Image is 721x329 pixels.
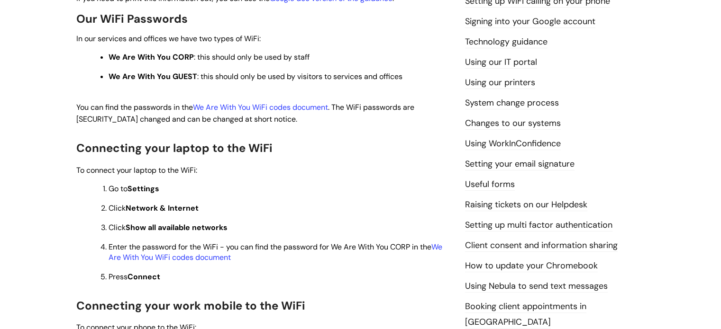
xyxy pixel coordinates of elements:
strong: Network & Internet [126,203,199,213]
span: In our services and offices we have two types of WiFi: [76,34,261,44]
a: Useful forms [465,178,515,191]
a: Signing into your Google account [465,16,595,28]
a: Changes to our systems [465,117,561,130]
a: We Are With You WiFi codes document [109,242,442,262]
span: To connect your laptop to the WiFi: [76,165,197,175]
span: Enter the password for the WiFi - you can find the password for We Are With You CORP in the [109,242,442,262]
span: : this should only be used by staff [109,52,310,62]
a: Using our printers [465,77,535,89]
span: Connecting your laptop to the WiFi [76,141,273,155]
strong: Connect [128,272,160,282]
a: Setting your email signature [465,158,575,170]
a: Technology guidance [465,36,548,48]
a: How to update your Chromebook [465,260,598,272]
span: Click [109,222,228,232]
span: : this should only be used by visitors to services and offices [109,71,402,81]
a: Setting up multi factor authentication [465,219,612,231]
a: Booking client appointments in [GEOGRAPHIC_DATA] [465,301,586,328]
strong: Settings [128,184,159,194]
span: Connecting your work mobile to the WiFi [76,298,305,313]
a: System change process [465,97,559,109]
a: Raising tickets on our Helpdesk [465,199,587,211]
strong: Show all available networks [126,222,228,232]
span: You can find the passwords in the . The WiFi passwords are [SECURITY_DATA] changed and can be cha... [76,102,414,124]
a: Using our IT portal [465,56,537,69]
strong: We Are With You GUEST [109,71,197,81]
a: Using WorkInConfidence [465,138,561,150]
a: We Are With You WiFi codes document [193,102,328,112]
span: Go to [109,184,159,194]
span: Click [109,203,199,213]
strong: We Are With You CORP [109,52,194,62]
a: Using Nebula to send text messages [465,280,608,293]
span: Our WiFi Passwords [76,11,188,26]
a: Client consent and information sharing [465,240,618,252]
span: Press [109,272,160,282]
